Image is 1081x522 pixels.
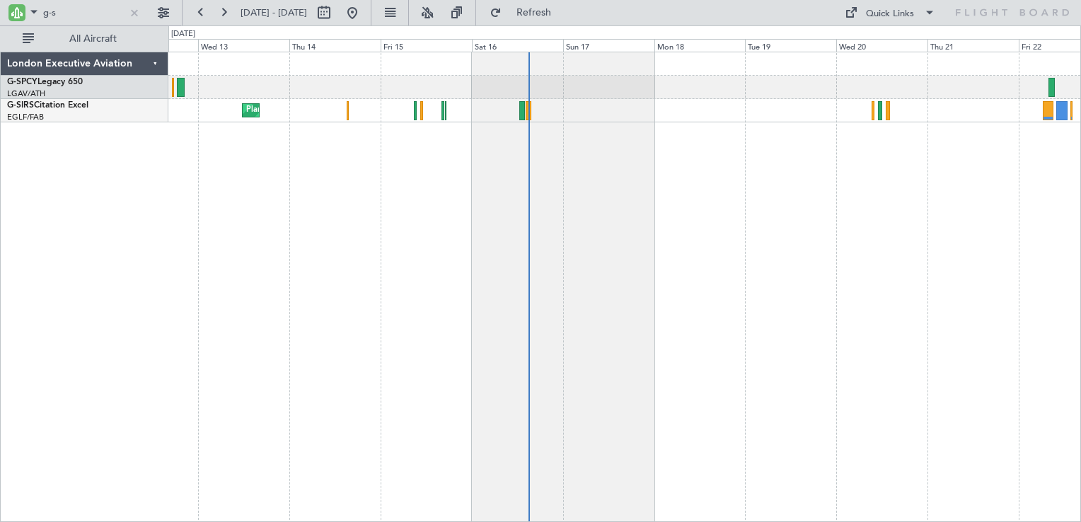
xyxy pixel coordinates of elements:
div: Wed 13 [198,39,289,52]
div: Planned Maint [GEOGRAPHIC_DATA] ([GEOGRAPHIC_DATA]) [246,100,469,121]
span: All Aircraft [37,34,149,44]
div: Tue 19 [745,39,836,52]
a: G-SPCYLegacy 650 [7,78,83,86]
a: EGLF/FAB [7,112,44,122]
span: G-SPCY [7,78,37,86]
a: G-SIRSCitation Excel [7,101,88,110]
span: [DATE] - [DATE] [241,6,307,19]
div: Mon 18 [654,39,746,52]
div: Fri 15 [381,39,472,52]
div: Sat 16 [472,39,563,52]
button: All Aircraft [16,28,154,50]
div: Thu 14 [289,39,381,52]
div: Quick Links [866,7,914,21]
a: LGAV/ATH [7,88,45,99]
input: A/C (Reg. or Type) [43,2,125,23]
div: Sun 17 [563,39,654,52]
button: Quick Links [838,1,942,24]
div: Wed 20 [836,39,927,52]
div: Thu 21 [927,39,1019,52]
button: Refresh [483,1,568,24]
span: Refresh [504,8,564,18]
div: [DATE] [171,28,195,40]
span: G-SIRS [7,101,34,110]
